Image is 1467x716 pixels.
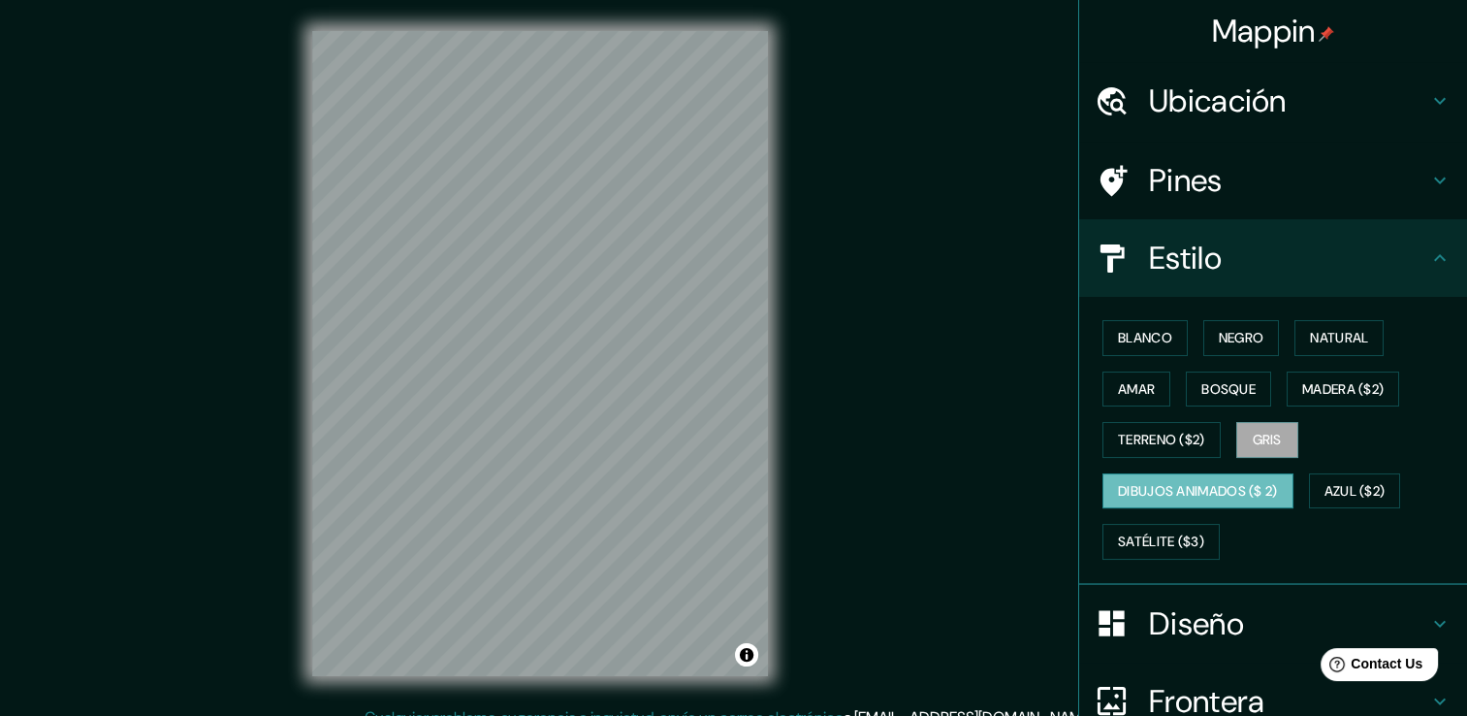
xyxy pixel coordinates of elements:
font: Amar [1118,377,1155,402]
font: Madera ($2) [1302,377,1384,402]
button: Bosque [1186,372,1271,407]
h4: Ubicación [1149,81,1428,120]
button: Dibujos animados ($ 2) [1102,473,1293,509]
font: Negro [1219,326,1264,350]
font: Blanco [1118,326,1172,350]
font: Gris [1253,428,1282,452]
font: Azul ($2) [1324,479,1386,504]
button: Satélite ($3) [1102,524,1220,560]
font: Dibujos animados ($ 2) [1118,479,1278,504]
button: Gris [1236,422,1298,458]
button: Negro [1203,320,1280,356]
font: Natural [1310,326,1368,350]
font: Terreno ($2) [1118,428,1205,452]
button: Blanco [1102,320,1188,356]
iframe: Help widget launcher [1294,640,1446,695]
button: Alternar atribución [735,643,758,667]
h4: Estilo [1149,239,1428,277]
button: Azul ($2) [1309,473,1401,509]
div: Pines [1079,142,1467,219]
canvas: Mapa [312,31,768,676]
button: Terreno ($2) [1102,422,1221,458]
img: pin-icon.png [1319,26,1334,42]
button: Natural [1294,320,1384,356]
font: Satélite ($3) [1118,530,1204,554]
div: Estilo [1079,219,1467,297]
button: Amar [1102,372,1170,407]
div: Ubicación [1079,62,1467,140]
font: Bosque [1201,377,1256,402]
h4: Diseño [1149,604,1428,643]
font: Mappin [1212,11,1316,51]
button: Madera ($2) [1287,372,1399,407]
h4: Pines [1149,161,1428,200]
div: Diseño [1079,585,1467,663]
